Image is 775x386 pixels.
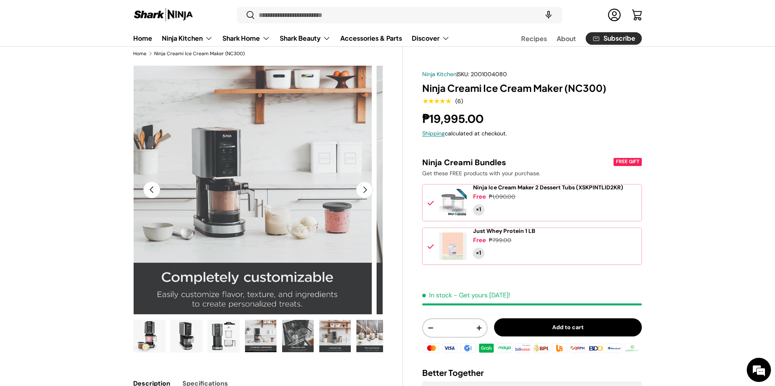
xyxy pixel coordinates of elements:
a: Ninja Kitchen [422,71,457,78]
span: In stock [422,291,452,299]
img: master [423,342,440,354]
span: | [457,71,507,78]
span: 2001004080 [471,71,507,78]
summary: Ninja Kitchen [157,30,218,46]
img: ninja-creami-ice-cream-maker-without-sample-content-right-side-view-sharkninja-philippines [171,320,202,352]
a: Home [133,30,152,46]
h1: Ninja Creami Ice Cream Maker (NC300) [422,82,642,94]
img: bdo [587,342,605,354]
strong: ₱19,995.00 [422,111,486,127]
div: Quantity [473,248,484,259]
img: visa [441,342,459,354]
img: ninja-creami-ice-cream-maker-with-sample-content-compact-size-infographic-sharkninja-philippines [319,320,351,352]
h2: Better Together [422,367,642,378]
div: calculated at checkout. [422,129,642,138]
a: Just Whey Protein 1 LB [473,228,535,235]
img: qrph [569,342,586,354]
img: ninja-creami-ice-cream-maker-with-sample-content-and-all-lids-full-view-sharkninja-philippines [134,320,165,352]
div: Free [473,236,486,245]
img: ninja-creami-ice-cream-maker-with-sample-content-mix-in-perfection-infographic-sharkninja-philipp... [356,320,388,352]
div: (6) [455,98,463,104]
div: ₱799.00 [489,236,511,245]
div: Free [473,193,486,201]
nav: Primary [133,30,450,46]
a: Recipes [521,31,547,46]
a: Ninja Ice Cream Maker 2 Dessert Tubs (XSKPINTLID2KR) [473,184,623,191]
img: Shark Ninja Philippines [133,7,194,23]
img: metrobank [605,342,623,354]
p: - Get yours [DATE]! [454,291,510,299]
img: gcash [459,342,477,354]
span: SKU: [458,71,469,78]
summary: Shark Beauty [275,30,335,46]
a: Home [133,51,147,56]
div: 5.0 out of 5.0 stars [422,98,451,105]
img: ubp [551,342,568,354]
summary: Shark Home [218,30,275,46]
span: Get these FREE products with your purchase. [422,170,540,177]
div: Quantity [473,204,484,216]
img: bpi [532,342,550,354]
img: ninja-creami-ice-cream-maker-with-sample-content-completely-customizable-infographic-sharkninja-p... [122,65,372,315]
img: ninja-creami-ice-cream-maker-without-sample-content-parts-front-view-sharkninja-philippines [208,320,239,352]
button: Add to cart [494,318,642,336]
div: FREE GIFT [614,158,641,166]
img: maya [496,342,513,354]
speech-search-button: Search by voice [536,6,561,24]
img: landbank [624,342,641,354]
nav: Breadcrumbs [133,50,403,57]
img: ninja-creami-ice-cream-maker-with-sample-content-completely-customizable-infographic-sharkninja-p... [245,320,276,352]
span: ★★★★★ [422,97,451,105]
a: Subscribe [586,32,642,45]
media-gallery: Gallery Viewer [133,65,383,355]
img: ninja-creami-ice-cream-maker-with-sample-content-dishwasher-safe-infographic-sharkninja-philippines [282,320,314,352]
nav: Secondary [502,30,642,46]
img: grabpay [478,342,495,354]
div: ₱1,090.00 [489,193,515,201]
a: Accessories & Parts [340,30,402,46]
img: billease [514,342,532,354]
span: Subscribe [603,35,635,42]
a: About [557,31,576,46]
a: Ninja Creami Ice Cream Maker (NC300) [154,51,245,56]
div: Ninja Creami Bundles [422,157,612,168]
summary: Discover [407,30,455,46]
a: Shipping [422,130,445,137]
